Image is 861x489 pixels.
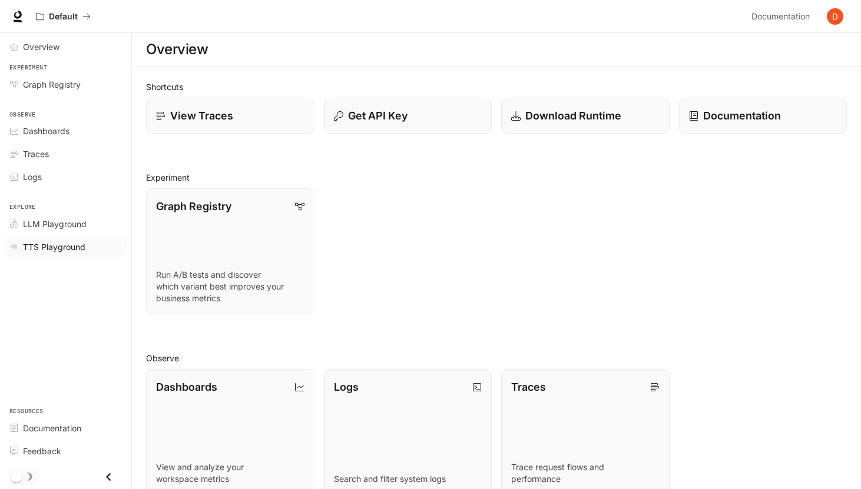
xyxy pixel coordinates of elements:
button: User avatar [823,5,847,28]
p: Logs [334,379,359,395]
a: Documentation [747,5,819,28]
p: View Traces [170,108,233,124]
a: Graph Registry [5,74,127,95]
a: Documentation [679,98,847,134]
span: Dashboards [23,125,69,137]
button: Get API Key [324,98,492,134]
button: All workspaces [31,5,96,28]
span: TTS Playground [23,241,85,253]
span: Overview [23,41,59,53]
span: Documentation [23,422,81,434]
h1: Overview [146,38,208,61]
span: Documentation [751,9,810,24]
p: Traces [511,379,546,395]
p: Graph Registry [156,198,231,214]
p: Default [49,12,78,22]
span: Traces [23,148,49,160]
p: Dashboards [156,379,217,395]
p: Run A/B tests and discover which variant best improves your business metrics [156,269,304,304]
h2: Experiment [146,171,847,184]
a: View Traces [146,98,314,134]
span: LLM Playground [23,218,87,230]
button: Close drawer [95,465,122,489]
p: Documentation [703,108,781,124]
p: Search and filter system logs [334,473,482,485]
span: Feedback [23,445,61,457]
a: Dashboards [5,121,127,141]
h2: Observe [146,352,847,364]
a: Traces [5,144,127,164]
a: LLM Playground [5,214,127,234]
p: Download Runtime [525,108,621,124]
a: Download Runtime [501,98,670,134]
a: Graph RegistryRun A/B tests and discover which variant best improves your business metrics [146,188,314,314]
p: Trace request flows and performance [511,461,660,485]
a: TTS Playground [5,237,127,257]
h2: Shortcuts [146,81,847,93]
span: Graph Registry [23,78,81,91]
span: Logs [23,171,42,183]
p: Get API Key [348,108,408,124]
a: Feedback [5,441,127,461]
a: Documentation [5,418,127,438]
a: Logs [5,167,127,187]
span: Dark mode toggle [11,470,22,483]
img: User avatar [827,8,843,25]
p: View and analyze your workspace metrics [156,461,304,485]
a: Overview [5,36,127,57]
